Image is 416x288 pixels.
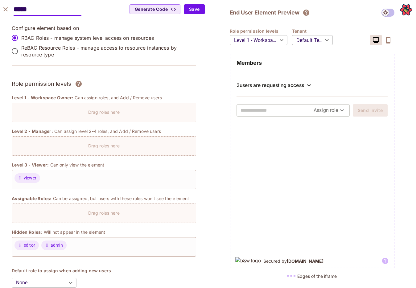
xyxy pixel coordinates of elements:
[88,210,120,216] p: Drag roles here
[400,4,412,16] button: Open React Query Devtools
[130,4,180,14] button: Generate Code
[184,4,205,14] button: Save
[353,104,388,117] button: Send Invite
[230,31,287,49] div: Level 1 - Workspace Owner
[12,128,53,134] span: Level 2 - Manager:
[314,105,346,115] div: Assign role
[230,28,292,34] h4: Role permission levels
[230,9,299,16] h2: End User Element Preview
[51,242,63,249] span: admin
[12,268,196,274] h4: Default role to assign when adding new users
[12,79,71,88] h3: Role permission levels
[12,95,73,101] span: Level 1 - Workspace Owner:
[237,82,304,88] div: 2 users are requesting access
[12,195,52,202] span: Assignable Roles:
[12,25,196,31] p: Configure element based on
[75,80,82,88] svg: Assign roles to different permission levels and grant users the correct rights over each element....
[24,242,35,249] span: editor
[24,175,36,181] span: viewer
[88,109,120,115] p: Drag roles here
[292,31,333,49] div: Default Tenant
[53,195,189,201] p: Can be assigned, but users with these roles won’t see the element
[88,143,120,149] p: Drag roles here
[21,35,154,41] p: RBAC Roles - manage system level access on resources
[263,258,323,264] h5: Secured by
[50,162,104,168] p: Can only view the element
[12,162,49,168] span: Level 3 - Viewer:
[12,229,43,235] span: Hidden Roles:
[44,229,105,235] p: Will not appear in the element
[21,44,191,58] p: ReBAC Resource Roles - manage access to resource instances by resource type
[303,9,310,16] svg: The element will only show tenant specific content. No user information will be visible across te...
[235,257,261,265] img: b&w logo
[54,128,161,134] p: Can assign level 2-4 roles, and Add / Remove users
[75,95,162,101] p: Can assign roles, and Add / Remove users
[237,59,388,67] h2: Members
[287,258,323,264] b: [DOMAIN_NAME]
[292,28,337,34] h4: Tenant
[297,273,337,279] h5: Edges of the iframe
